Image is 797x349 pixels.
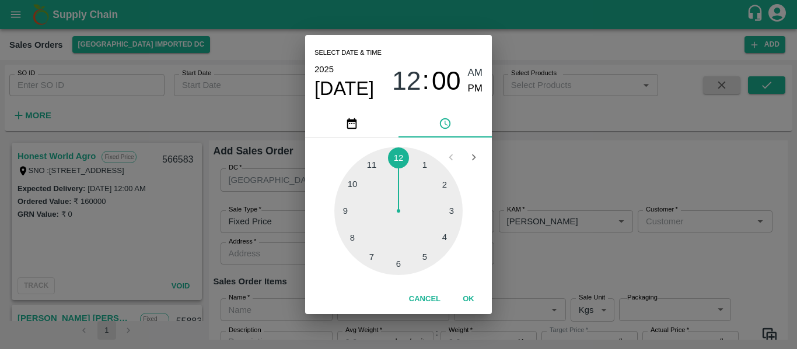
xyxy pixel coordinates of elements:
button: AM [468,65,483,81]
span: 00 [432,66,461,96]
button: pick date [305,110,398,138]
span: 12 [392,66,421,96]
button: OK [450,289,487,309]
span: : [422,65,429,96]
button: PM [468,81,483,97]
button: pick time [398,110,492,138]
button: Open next view [463,146,485,168]
button: Cancel [404,289,445,309]
button: 2025 [314,62,334,77]
button: [DATE] [314,77,374,100]
button: 12 [392,65,421,96]
span: Select date & time [314,44,382,62]
button: 00 [432,65,461,96]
